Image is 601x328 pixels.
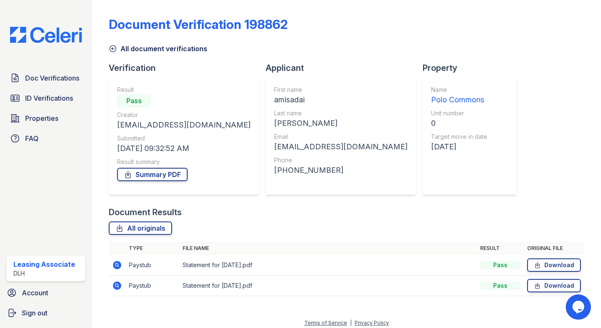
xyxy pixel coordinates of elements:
[527,258,581,272] a: Download
[274,117,408,129] div: [PERSON_NAME]
[274,141,408,153] div: [EMAIL_ADDRESS][DOMAIN_NAME]
[109,44,207,54] a: All document verifications
[566,294,593,320] iframe: chat widget
[304,320,347,326] a: Terms of Service
[7,130,85,147] a: FAQ
[13,269,75,278] div: DLH
[274,133,408,141] div: Email
[25,113,58,123] span: Properties
[524,242,584,255] th: Original file
[3,27,89,43] img: CE_Logo_Blue-a8612792a0a2168367f1c8372b55b34899dd931a85d93a1a3d3e32e68fde9ad4.png
[350,320,352,326] div: |
[274,164,408,176] div: [PHONE_NUMBER]
[125,242,179,255] th: Type
[527,279,581,292] a: Download
[109,206,182,218] div: Document Results
[109,17,288,32] div: Document Verification 198862
[179,255,477,276] td: Statement for [DATE].pdf
[117,94,151,107] div: Pass
[7,110,85,127] a: Properties
[480,281,520,290] div: Pass
[117,134,251,143] div: Submitted
[117,143,251,154] div: [DATE] 09:32:52 AM
[3,305,89,321] a: Sign out
[7,90,85,107] a: ID Verifications
[13,259,75,269] div: Leasing Associate
[431,109,487,117] div: Unit number
[274,156,408,164] div: Phone
[117,86,251,94] div: Result
[179,276,477,296] td: Statement for [DATE].pdf
[274,109,408,117] div: Last name
[25,133,39,143] span: FAQ
[25,73,79,83] span: Doc Verifications
[22,308,47,318] span: Sign out
[480,261,520,269] div: Pass
[125,255,179,276] td: Paystub
[431,117,487,129] div: 0
[274,86,408,94] div: First name
[125,276,179,296] td: Paystub
[109,221,172,235] a: All originals
[3,284,89,301] a: Account
[109,62,266,74] div: Verification
[25,93,73,103] span: ID Verifications
[431,86,487,106] a: Name Polo Commons
[117,168,188,181] a: Summary PDF
[431,86,487,94] div: Name
[274,94,408,106] div: amisadai
[22,288,48,298] span: Account
[431,94,487,106] div: Polo Commons
[431,141,487,153] div: [DATE]
[423,62,523,74] div: Property
[117,158,251,166] div: Result summary
[431,133,487,141] div: Target move in date
[117,111,251,119] div: Creator
[7,70,85,86] a: Doc Verifications
[179,242,477,255] th: File name
[117,119,251,131] div: [EMAIL_ADDRESS][DOMAIN_NAME]
[266,62,423,74] div: Applicant
[355,320,389,326] a: Privacy Policy
[477,242,524,255] th: Result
